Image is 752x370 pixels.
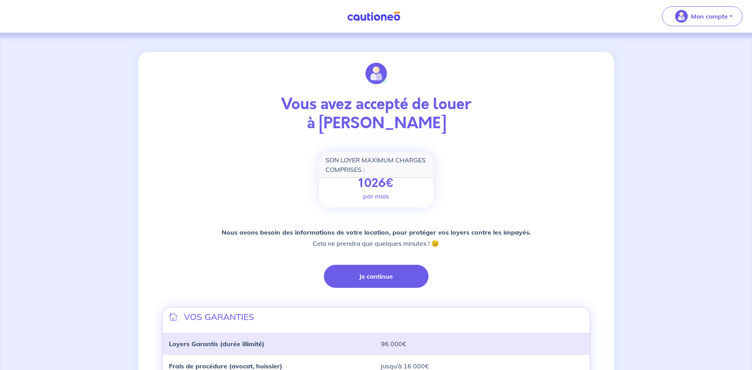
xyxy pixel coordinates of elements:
[222,228,531,236] strong: Nous avons besoin des informations de votre location, pour protéger vos loyers contre les impayés.
[162,95,590,133] p: Vous avez accepté de louer à [PERSON_NAME]
[691,12,728,21] p: Mon compte
[169,362,282,370] strong: Frais de procédure (avocat, huissier)
[358,176,394,191] p: 1026
[184,310,254,323] p: VOS GARANTIES
[344,12,404,21] img: Cautioneo
[324,265,429,288] button: Je continue
[675,10,688,23] img: illu_account_valid_menu.svg
[169,340,264,348] strong: Loyers Garantis (durée illimité)
[381,339,584,349] p: 96 000€
[222,227,531,249] p: Cela ne prendra que quelques minutes ! 😉
[319,152,433,178] div: SON LOYER MAXIMUM CHARGES COMPRISES :
[365,63,387,84] img: illu_account_valid.svg
[363,191,389,201] p: par mois
[662,6,742,26] button: illu_account_valid_menu.svgMon compte
[386,174,394,192] span: €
